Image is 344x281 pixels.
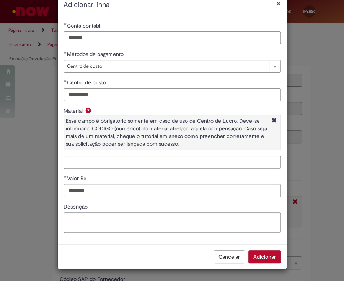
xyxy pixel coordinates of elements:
[64,107,84,114] span: Material
[64,175,67,178] span: Obrigatório Preenchido
[64,88,281,101] input: Centro de custo
[64,156,281,169] input: Material
[67,22,103,29] span: Conta contábil
[67,175,88,182] span: Valor R$
[64,184,281,197] input: Valor R$
[66,117,267,147] span: Esse campo é obrigatório somente em caso de uso de Centro de Lucro. Deve-se informar o CÓDIGO (nu...
[64,203,89,210] span: Descrição
[270,117,279,125] i: Fechar More information Por question_material
[64,51,67,54] span: Obrigatório Preenchido
[67,79,108,86] span: Centro de custo
[67,60,265,72] span: Centro de custo
[214,250,245,263] button: Cancelar
[67,51,125,58] span: Métodos de pagamento
[64,212,281,233] textarea: Descrição
[64,79,67,82] span: Obrigatório Preenchido
[84,107,93,113] span: Ajuda para Material
[64,23,67,26] span: Obrigatório Preenchido
[248,250,281,263] button: Adicionar
[64,31,281,44] input: Conta contábil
